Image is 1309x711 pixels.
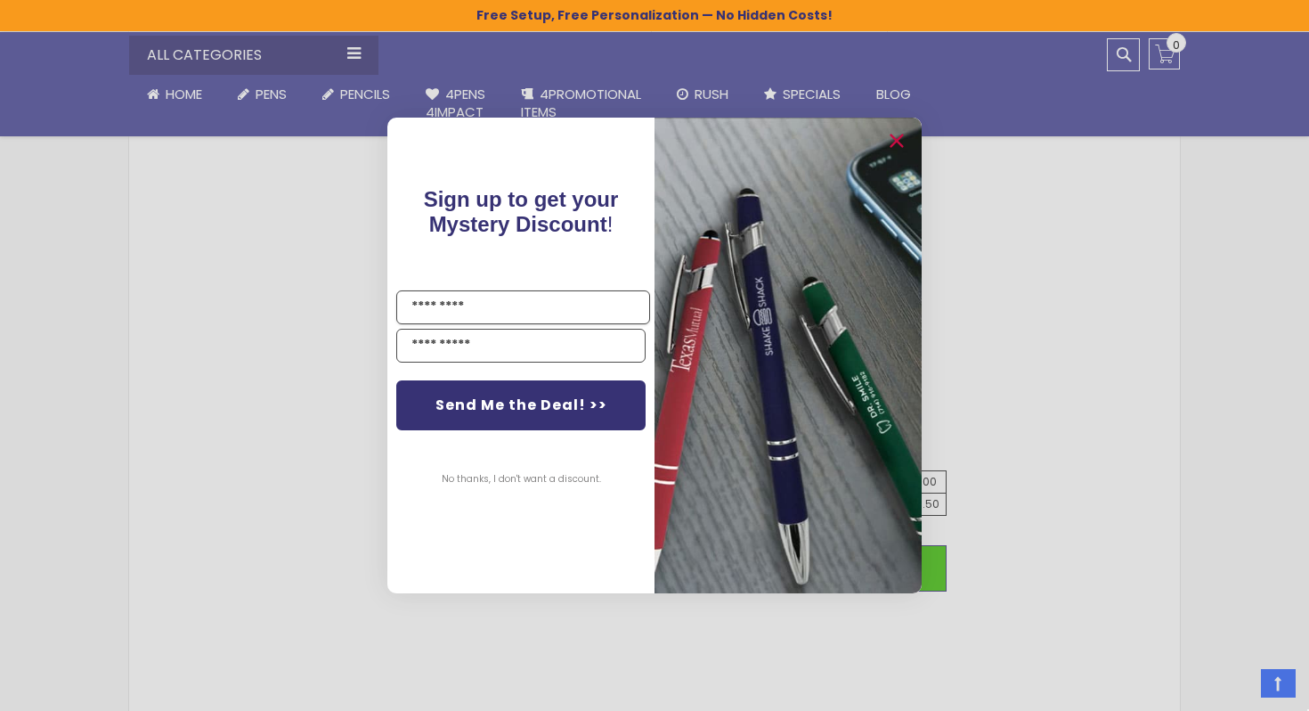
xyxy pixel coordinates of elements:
[396,380,646,430] button: Send Me the Deal! >>
[882,127,911,155] button: Close dialog
[433,457,610,502] button: No thanks, I don't want a discount.
[424,187,619,236] span: !
[654,118,922,592] img: pop-up-image
[424,187,619,236] span: Sign up to get your Mystery Discount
